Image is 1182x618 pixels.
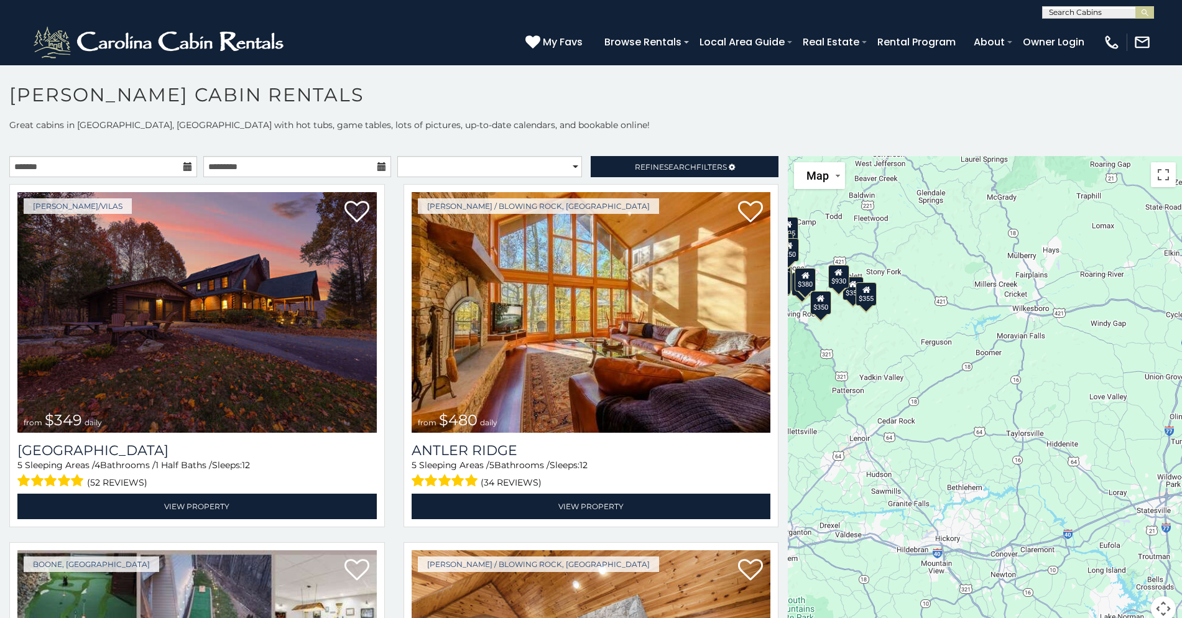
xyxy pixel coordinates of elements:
div: $380 [795,268,816,292]
a: Real Estate [796,31,866,53]
span: (34 reviews) [481,474,542,491]
span: 12 [242,459,250,471]
span: 5 [17,459,22,471]
span: Map [806,169,829,182]
div: $525 [778,217,799,241]
span: Refine Filters [635,162,727,172]
a: [GEOGRAPHIC_DATA] [17,442,377,459]
button: Change map style [794,162,845,189]
img: mail-regular-white.png [1134,34,1151,51]
h3: Diamond Creek Lodge [17,442,377,459]
div: $930 [828,265,849,288]
a: Add to favorites [344,558,369,584]
span: 12 [579,459,588,471]
a: Owner Login [1017,31,1091,53]
span: $349 [45,411,82,429]
span: daily [480,418,497,427]
div: $695 [792,272,813,296]
span: (52 reviews) [87,474,147,491]
img: Antler Ridge [412,192,771,433]
div: $250 [778,238,800,262]
a: Rental Program [871,31,962,53]
a: Add to favorites [738,558,763,584]
a: My Favs [525,34,586,50]
div: $350 [810,291,831,315]
span: 5 [412,459,417,471]
span: from [418,418,436,427]
a: [PERSON_NAME] / Blowing Rock, [GEOGRAPHIC_DATA] [418,198,659,214]
span: from [24,418,42,427]
a: Diamond Creek Lodge from $349 daily [17,192,377,433]
img: Diamond Creek Lodge [17,192,377,433]
span: My Favs [543,34,583,50]
a: View Property [17,494,377,519]
a: Add to favorites [344,200,369,226]
a: Antler Ridge from $480 daily [412,192,771,433]
a: [PERSON_NAME]/Vilas [24,198,132,214]
a: Antler Ridge [412,442,771,459]
a: [PERSON_NAME] / Blowing Rock, [GEOGRAPHIC_DATA] [418,556,659,572]
span: $480 [439,411,478,429]
span: 4 [95,459,100,471]
a: Local Area Guide [693,31,791,53]
span: 5 [489,459,494,471]
div: Sleeping Areas / Bathrooms / Sleeps: [17,459,377,491]
a: Boone, [GEOGRAPHIC_DATA] [24,556,159,572]
span: daily [85,418,102,427]
div: Sleeping Areas / Bathrooms / Sleeps: [412,459,771,491]
a: About [967,31,1011,53]
a: View Property [412,494,771,519]
span: 1 Half Baths / [155,459,212,471]
a: Browse Rentals [598,31,688,53]
button: Toggle fullscreen view [1151,162,1176,187]
div: $355 [856,282,877,306]
a: RefineSearchFilters [591,156,778,177]
a: Add to favorites [738,200,763,226]
span: Search [664,162,696,172]
div: $355 [843,277,864,300]
img: White-1-2.png [31,24,289,61]
img: phone-regular-white.png [1103,34,1120,51]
